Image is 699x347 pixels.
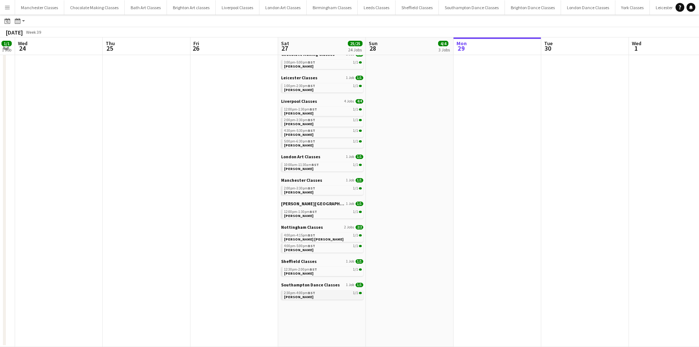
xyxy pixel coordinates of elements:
[2,47,11,53] div: 1 Job
[281,282,363,288] a: Southampton Dance Classes1 Job1/1
[281,40,289,47] span: Sat
[284,244,315,248] span: 4:00pm-5:00pm
[106,40,115,47] span: Thu
[284,64,313,69] span: Izzy Crittenden
[308,233,315,238] span: BST
[281,98,363,104] a: Liverpool Classes4 Jobs4/4
[359,164,362,166] span: 1/1
[356,225,363,229] span: 2/2
[358,0,396,15] button: Leeds Classes
[281,154,363,159] a: London Art Classes1 Job1/1
[544,40,553,47] span: Tue
[15,0,64,15] button: Manchester Classes
[167,0,216,15] button: Brighton Art classes
[368,44,378,53] span: 28
[308,83,315,88] span: BST
[353,244,358,248] span: 1/1
[281,98,317,104] span: Liverpool Classes
[348,47,362,53] div: 24 Jobs
[24,29,43,35] span: Week 39
[64,0,125,15] button: Chocolate Making Classes
[356,202,363,206] span: 1/1
[280,44,289,53] span: 27
[310,267,317,272] span: BST
[281,224,363,230] a: Nottingham Classes2 Jobs2/2
[353,268,358,271] span: 1/1
[356,283,363,287] span: 1/1
[310,209,317,214] span: BST
[284,233,362,241] a: 4:00pm-4:15pmBST1/1[PERSON_NAME] [PERSON_NAME]
[284,111,313,116] span: Natalie Trevor
[310,107,317,112] span: BST
[359,130,362,132] span: 1/1
[344,99,354,104] span: 4 Jobs
[192,44,199,53] span: 26
[353,234,358,237] span: 1/1
[284,61,315,64] span: 3:00pm-5:00pm
[284,190,313,195] span: Ellicia Dunning
[6,29,23,36] div: [DATE]
[284,122,313,126] span: Amie Gotts
[281,259,317,264] span: Sheffield Classes
[284,128,362,137] a: 4:30pm-5:30pmBST1/1[PERSON_NAME]
[353,187,358,190] span: 1/1
[281,224,363,259] div: Nottingham Classes2 Jobs2/24:00pm-4:15pmBST1/1[PERSON_NAME] [PERSON_NAME]4:00pm-5:00pmBST1/1[PERS...
[281,75,363,98] div: Leicester Classes1 Job1/11:00pm-2:30pmBST1/1[PERSON_NAME]
[353,163,358,167] span: 1/1
[281,201,345,206] span: Milton Keynes
[284,166,313,171] span: Sarah Smith
[308,118,315,122] span: BST
[359,292,362,294] span: 1/1
[631,44,641,53] span: 1
[396,0,439,15] button: Sheffield Classes
[17,44,28,53] span: 24
[284,163,319,167] span: 10:00am-11:30am
[353,84,358,88] span: 1/1
[359,61,362,64] span: 1/1
[359,245,362,247] span: 1/1
[353,129,358,133] span: 1/1
[216,0,259,15] button: Liverpool Classes
[284,83,362,92] a: 1:00pm-2:30pmBST1/1[PERSON_NAME]
[543,44,553,53] span: 30
[284,268,317,271] span: 12:30pm-2:00pm
[632,40,641,47] span: Wed
[346,283,354,287] span: 1 Job
[281,177,363,201] div: Manchester Classes1 Job1/12:00pm-3:30pmBST1/1[PERSON_NAME]
[284,187,315,190] span: 2:00pm-3:30pm
[359,211,362,213] span: 1/1
[359,85,362,87] span: 1/1
[284,162,362,171] a: 10:00am-11:30amBST1/1[PERSON_NAME]
[356,259,363,264] span: 1/1
[284,129,315,133] span: 4:30pm-5:30pm
[281,259,363,264] a: Sheffield Classes1 Job1/1
[356,178,363,182] span: 1/1
[356,155,363,159] span: 1/1
[281,282,363,301] div: Southampton Dance Classes1 Job1/12:30pm-4:00pmBST1/1[PERSON_NAME]
[356,76,363,80] span: 1/1
[346,202,354,206] span: 1 Job
[284,291,315,295] span: 2:30pm-4:00pm
[284,271,313,276] span: Emma La Pla
[281,282,340,288] span: Southampton Dance Classes
[284,290,362,299] a: 2:30pm-4:00pmBST1/1[PERSON_NAME]
[281,51,363,75] div: Chocolate Making Classes1 Job1/13:00pm-5:00pmBST1/1[PERSON_NAME]
[284,84,315,88] span: 1:00pm-2:30pm
[308,290,315,295] span: BST
[125,0,167,15] button: Bath Art Classes
[284,294,313,299] span: Louisa Gundry
[650,0,693,15] button: Leicester Classes
[439,0,505,15] button: Southampton Dance Classes
[312,162,319,167] span: BST
[284,247,313,252] span: Chris Scott
[284,140,315,143] span: 5:00pm-6:30pm
[281,75,317,80] span: Leicester Classes
[193,40,199,47] span: Fri
[308,128,315,133] span: BST
[346,155,354,159] span: 1 Job
[353,61,358,64] span: 1/1
[353,291,358,295] span: 1/1
[281,259,363,282] div: Sheffield Classes1 Job1/112:30pm-2:00pmBST1/1[PERSON_NAME]
[1,41,12,46] span: 1/1
[353,140,358,143] span: 1/1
